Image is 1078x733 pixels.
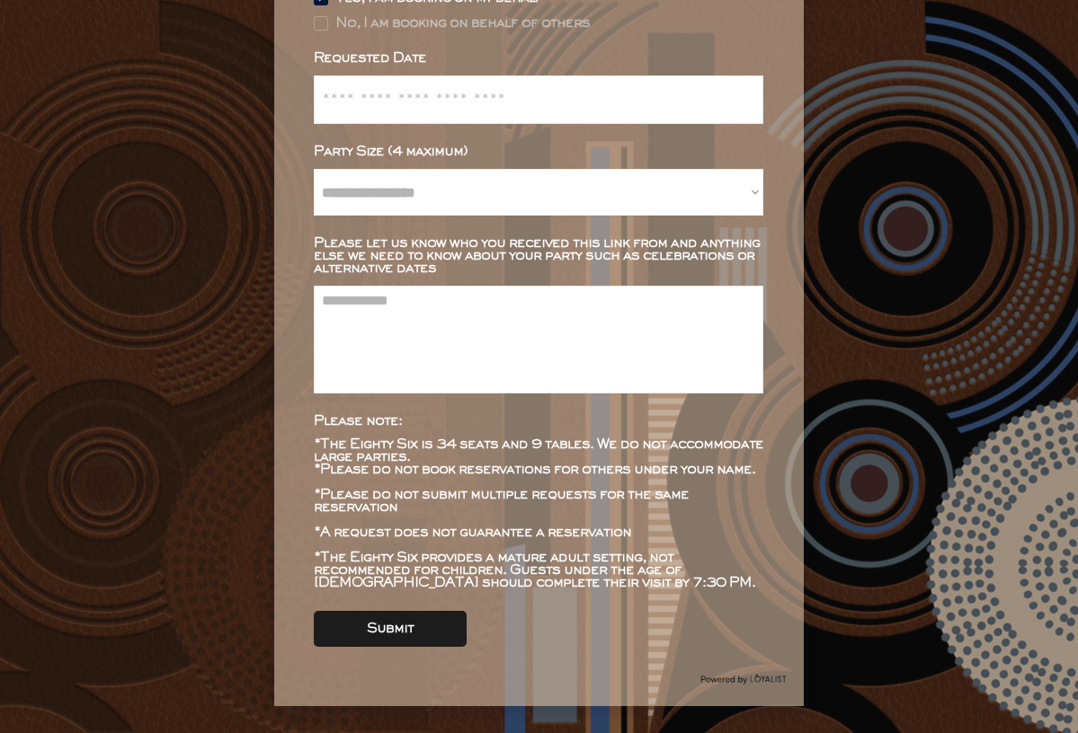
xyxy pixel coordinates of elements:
div: Please let us know who you received this link from and anything else we need to know about your p... [314,237,763,275]
div: Requested Date [314,52,763,65]
div: Please note: [314,415,763,428]
div: Submit [367,623,414,635]
div: Party Size (4 maximum) [314,146,763,158]
img: Rectangle%20315%20%281%29.svg [314,16,328,31]
img: Group%2048096278.svg [700,670,786,688]
div: *The Eighty Six is 34 seats and 9 tables. We do not accommodate large parties. *Please do not boo... [314,438,763,589]
div: No, I am booking on behalf of others [335,17,590,30]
